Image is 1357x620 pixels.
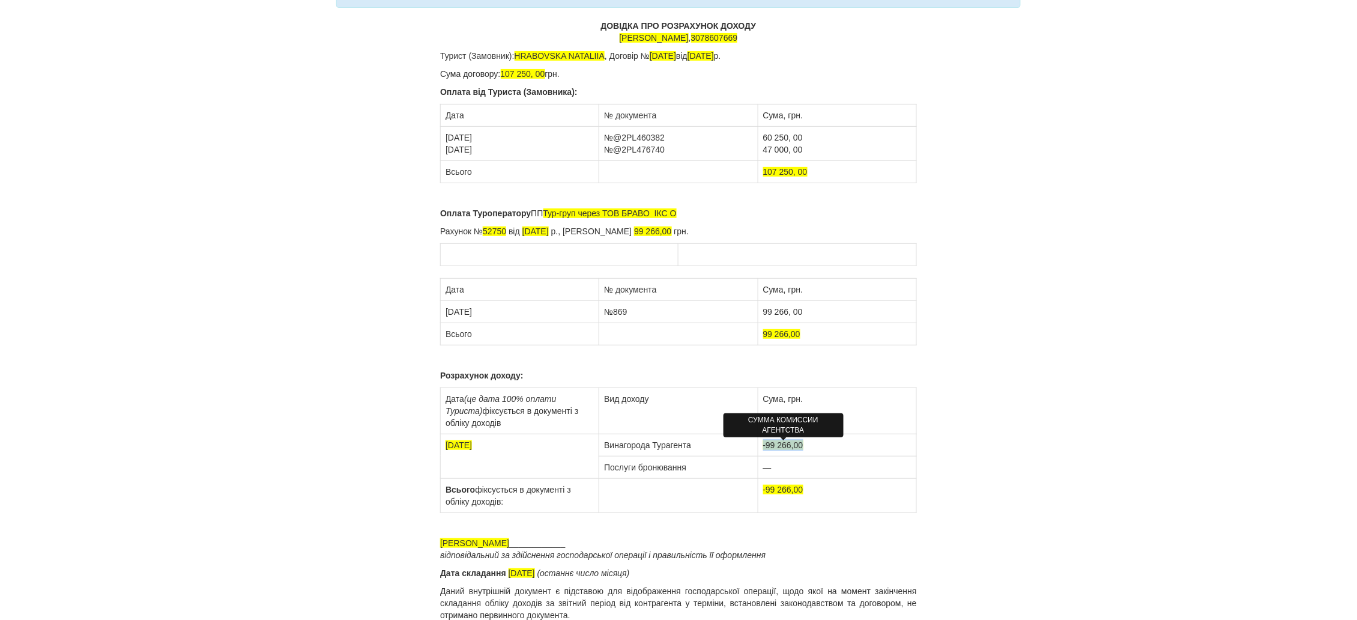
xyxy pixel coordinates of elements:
td: фіксується в документі з обліку доходів: [441,478,599,512]
p: Сума договору: грн. [440,68,917,80]
td: 60 250, 00 47 000, 00 [758,127,916,161]
td: Дата [441,278,599,300]
p: ПП [440,207,917,219]
td: Винагорода Турагента [599,434,758,456]
span: 107 250, 00 [501,69,545,79]
td: Послуги бронювання [599,456,758,478]
span: [DATE] [688,51,714,61]
span: [PERSON_NAME] [440,538,509,548]
td: Сума, грн. [758,278,916,300]
td: — [758,456,916,478]
i: (останнє число місяця) [537,568,630,578]
td: Всього [441,161,599,183]
td: № документа [599,278,758,300]
td: Всього [441,323,599,345]
td: 99 266, 00 [758,300,916,323]
p: , [440,20,917,44]
span: HRABOVSKA NATALIIA [515,51,605,61]
i: (це дата 100% оплати Туриста) [446,394,556,416]
td: Дата [441,105,599,127]
i: відповідальний за здійснення господарської операції і правильність її оформлення [440,550,766,560]
td: № документа [599,105,758,127]
span: 107 250, 00 [763,167,808,177]
p: ____________ [440,537,917,561]
b: Розрахунок доходу: [440,371,524,380]
td: [DATE] [441,300,599,323]
span: -99 266,00 [763,440,803,450]
div: СУММА КОМИССИИ АГЕНТСТВА [724,413,844,437]
p: Турист (Замовник): , Договір № від р. [440,50,917,62]
span: [DATE] [446,440,472,450]
td: [DATE] [DATE] [441,127,599,161]
td: Вид доходу [599,387,758,434]
span: -99 266,00 [763,485,803,494]
td: №869 [599,300,758,323]
td: Сума, грн. [758,105,916,127]
td: Дата фіксується в документі з обліку доходів [441,387,599,434]
b: Всього [446,485,475,494]
span: [DATE] [509,568,535,578]
span: 3078607669 [691,33,738,43]
span: Тур-груп через ТОВ БРАВО ІКС О [543,208,677,218]
td: №@2PL460382 №@2PL476740 [599,127,758,161]
span: [DATE] [650,51,676,61]
b: Дата складання [440,568,506,578]
span: [DATE] [522,226,549,236]
span: 52750 [483,226,506,236]
b: Оплата від Туриста (Замовника): [440,87,578,97]
b: Оплата Туроператору [440,208,531,218]
span: [PERSON_NAME] [620,33,689,43]
span: 99 266,00 [634,226,671,236]
p: Рахунок № від р., [PERSON_NAME] грн. [440,225,917,237]
td: Сума, грн. [758,387,916,434]
b: ДОВІДКА ПРО РОЗРАХУНОК ДОХОДУ [601,21,757,31]
span: 99 266,00 [763,329,800,339]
